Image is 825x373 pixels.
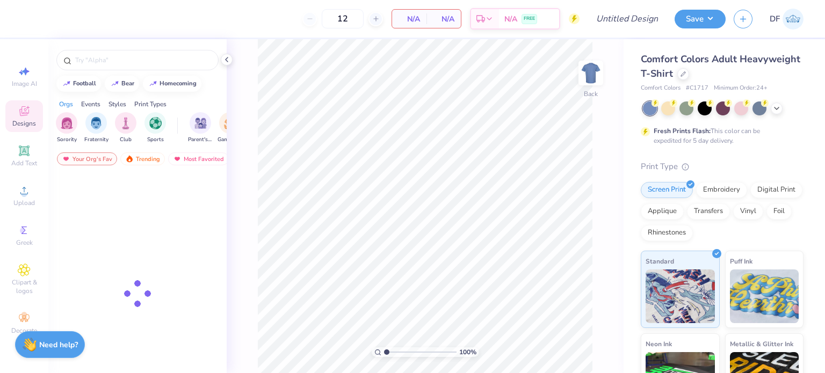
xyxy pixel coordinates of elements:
button: filter button [56,112,77,144]
button: filter button [144,112,166,144]
div: filter for Parent's Weekend [188,112,213,144]
div: Applique [641,203,684,220]
input: Try "Alpha" [74,55,212,65]
span: FREE [524,15,535,23]
span: DF [770,13,780,25]
span: Image AI [12,79,37,88]
input: – – [322,9,364,28]
div: Your Org's Fav [57,152,117,165]
img: Back [580,62,602,84]
button: filter button [115,112,136,144]
span: Decorate [11,326,37,335]
span: Comfort Colors [641,84,681,93]
img: trend_line.gif [62,81,71,87]
div: Back [584,89,598,99]
img: Fraternity Image [90,117,102,129]
span: Fraternity [84,136,108,144]
div: Print Types [134,99,167,109]
span: Game Day [218,136,242,144]
span: Designs [12,119,36,128]
img: trend_line.gif [149,81,157,87]
div: Most Favorited [168,152,229,165]
div: filter for Club [115,112,136,144]
span: Greek [16,238,33,247]
strong: Fresh Prints Flash: [654,127,711,135]
img: Club Image [120,117,132,129]
div: football [73,81,96,86]
span: N/A [504,13,517,25]
span: Club [120,136,132,144]
div: Transfers [687,203,730,220]
img: most_fav.gif [62,155,70,163]
div: Rhinestones [641,225,693,241]
span: Puff Ink [730,255,752,267]
span: # C1717 [686,84,708,93]
img: most_fav.gif [173,155,182,163]
div: Embroidery [696,182,747,198]
span: Upload [13,199,35,207]
div: Foil [766,203,792,220]
span: Comfort Colors Adult Heavyweight T-Shirt [641,53,800,80]
button: homecoming [143,76,201,92]
span: Parent's Weekend [188,136,213,144]
span: Minimum Order: 24 + [714,84,768,93]
span: Sports [147,136,164,144]
span: N/A [433,13,454,25]
div: homecoming [160,81,197,86]
div: filter for Sports [144,112,166,144]
img: Game Day Image [224,117,236,129]
img: trending.gif [125,155,134,163]
img: trend_line.gif [111,81,119,87]
div: bear [121,81,134,86]
div: filter for Game Day [218,112,242,144]
button: filter button [218,112,242,144]
button: bear [105,76,139,92]
button: Save [675,10,726,28]
div: Events [81,99,100,109]
span: Neon Ink [646,338,672,349]
div: Orgs [59,99,73,109]
img: Puff Ink [730,269,799,323]
div: filter for Fraternity [84,112,108,144]
span: Add Text [11,159,37,167]
img: Parent's Weekend Image [194,117,207,129]
strong: Need help? [39,340,78,350]
button: filter button [188,112,213,144]
img: Standard [646,269,715,323]
div: Styles [108,99,126,109]
span: 100 % [459,347,476,357]
input: Untitled Design [588,8,667,30]
div: Vinyl [733,203,763,220]
button: filter button [84,112,108,144]
span: N/A [399,13,420,25]
span: Sorority [57,136,77,144]
img: Sorority Image [61,117,73,129]
img: David Fitzgerald [783,9,804,30]
span: Metallic & Glitter Ink [730,338,793,349]
div: Print Type [641,160,804,173]
button: football [56,76,101,92]
div: filter for Sorority [56,112,77,144]
div: Screen Print [641,182,693,198]
div: Digital Print [750,182,802,198]
div: Trending [120,152,165,165]
img: Sports Image [149,117,162,129]
span: Clipart & logos [5,278,43,295]
span: Standard [646,255,674,267]
div: This color can be expedited for 5 day delivery. [654,126,786,145]
a: DF [770,9,804,30]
